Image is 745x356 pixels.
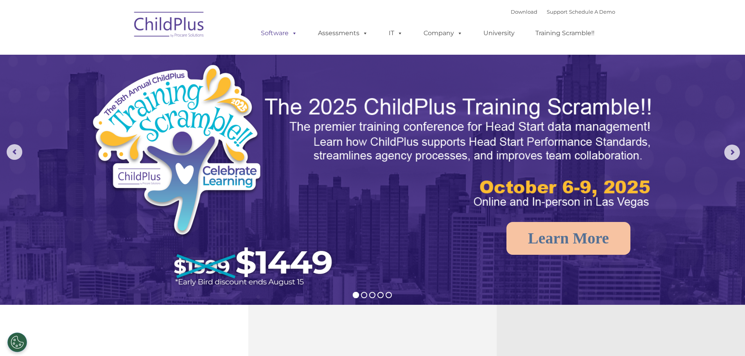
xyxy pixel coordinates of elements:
iframe: Chat Widget [617,272,745,356]
a: Company [416,25,470,41]
a: IT [381,25,411,41]
a: Support [547,9,567,15]
img: ChildPlus by Procare Solutions [130,6,208,45]
button: Cookies Settings [7,333,27,352]
a: Learn More [506,222,630,255]
a: University [476,25,522,41]
span: Phone number [109,84,142,89]
font: | [511,9,615,15]
a: Schedule A Demo [569,9,615,15]
a: Download [511,9,537,15]
span: Last name [109,52,133,57]
a: Software [253,25,305,41]
a: Training Scramble!! [528,25,602,41]
a: Assessments [310,25,376,41]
